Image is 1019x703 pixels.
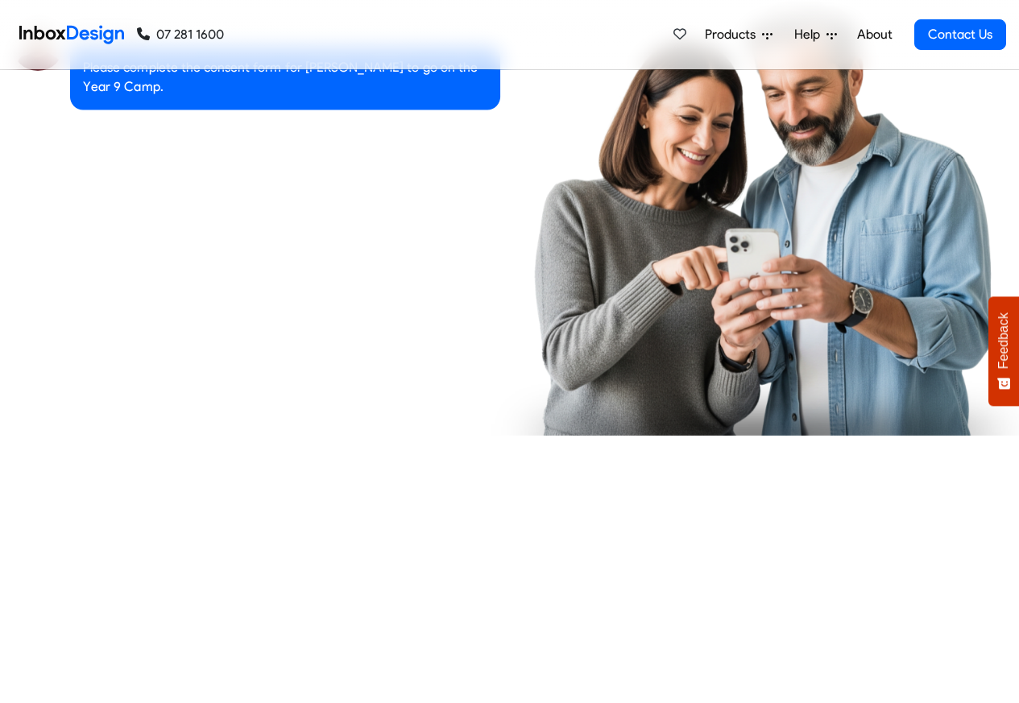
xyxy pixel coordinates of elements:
[788,19,843,51] a: Help
[794,25,826,44] span: Help
[852,19,897,51] a: About
[137,25,224,44] a: 07 281 1600
[70,45,500,110] div: Please complete the consent form for [PERSON_NAME] to go on the Year 9 Camp.
[914,19,1006,50] a: Contact Us
[705,25,762,44] span: Products
[996,312,1011,369] span: Feedback
[698,19,779,51] a: Products
[988,296,1019,406] button: Feedback - Show survey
